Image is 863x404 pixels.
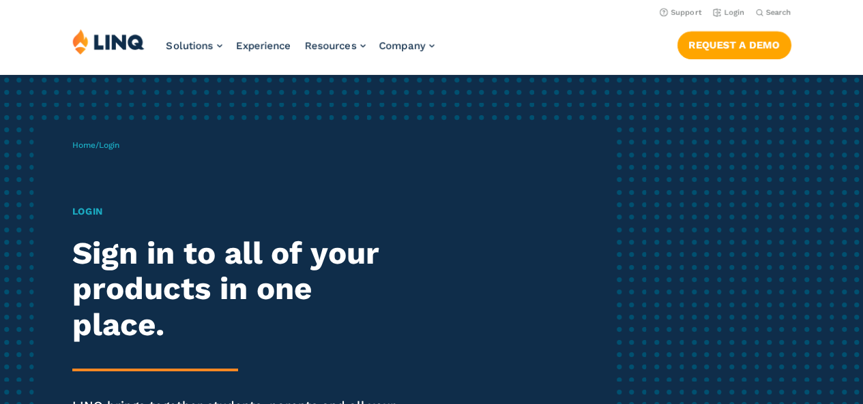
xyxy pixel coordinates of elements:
[72,29,145,55] img: LINQ | K‑12 Software
[305,40,366,52] a: Resources
[713,8,745,17] a: Login
[677,31,791,59] a: Request a Demo
[166,40,222,52] a: Solutions
[660,8,702,17] a: Support
[379,40,426,52] span: Company
[72,140,119,150] span: /
[72,236,405,343] h2: Sign in to all of your products in one place.
[766,8,791,17] span: Search
[379,40,435,52] a: Company
[305,40,357,52] span: Resources
[166,29,435,74] nav: Primary Navigation
[756,7,791,18] button: Open Search Bar
[677,29,791,59] nav: Button Navigation
[72,204,405,219] h1: Login
[236,40,291,52] a: Experience
[166,40,214,52] span: Solutions
[72,140,96,150] a: Home
[99,140,119,150] span: Login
